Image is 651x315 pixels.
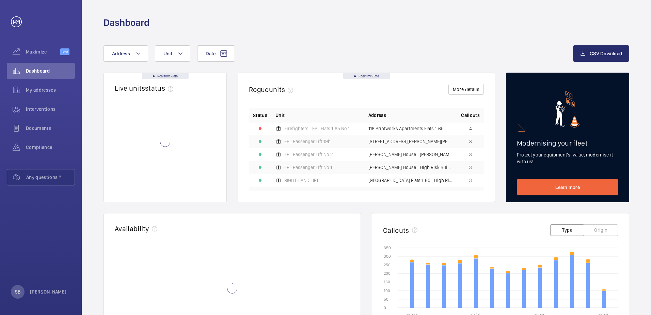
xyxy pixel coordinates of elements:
[206,51,216,56] span: Date
[590,51,622,56] span: CSV Download
[284,165,332,170] span: EPL Passenger Lift No 1
[115,84,176,92] h2: Live units
[104,16,149,29] h1: Dashboard
[249,85,296,94] h2: Rogue
[469,139,472,144] span: 3
[384,254,391,259] text: 300
[384,280,390,284] text: 150
[104,45,148,62] button: Address
[384,271,391,276] text: 200
[269,85,296,94] span: units
[197,45,235,62] button: Date
[275,112,285,119] span: Unit
[15,288,20,295] p: SB
[517,151,618,165] p: Protect your equipment's value, modernise it with us!
[384,297,388,302] text: 50
[368,139,453,144] span: [STREET_ADDRESS][PERSON_NAME][PERSON_NAME]
[343,73,390,79] div: Real time data
[384,305,386,310] text: 0
[155,45,190,62] button: Unit
[26,125,75,132] span: Documents
[368,178,453,183] span: [GEOGRAPHIC_DATA] Flats 1-65 - High Risk Building - [GEOGRAPHIC_DATA] 1-65
[368,126,453,131] span: 116 Printworks Apartments Flats 1-65 - High Risk Building - 116 Printworks Apartments Flats 1-65
[115,224,149,233] h2: Availability
[517,139,618,147] h2: Modernising your fleet
[284,126,350,131] span: Firefighters - EPL Flats 1-65 No 1
[163,51,172,56] span: Unit
[60,48,69,55] span: Beta
[383,226,409,235] h2: Callouts
[112,51,130,56] span: Address
[461,112,480,119] span: Callouts
[30,288,67,295] p: [PERSON_NAME]
[469,152,472,157] span: 3
[555,91,580,128] img: marketing-card.svg
[469,165,472,170] span: 3
[573,45,629,62] button: CSV Download
[384,288,390,293] text: 100
[284,178,319,183] span: RIGHT HAND LIFT
[26,87,75,93] span: My addresses
[26,174,75,181] span: Any questions ?
[469,126,472,131] span: 4
[26,144,75,151] span: Compliance
[368,152,453,157] span: [PERSON_NAME] House - [PERSON_NAME][GEOGRAPHIC_DATA]
[368,112,386,119] span: Address
[384,262,391,267] text: 250
[26,67,75,74] span: Dashboard
[26,106,75,112] span: Interventions
[145,84,176,92] span: status
[26,48,60,55] span: Maximize
[284,152,333,157] span: EPL Passenger Lift No 2
[469,178,472,183] span: 3
[284,139,331,144] span: EPL Passenger Lift 19b
[448,84,484,95] button: More details
[550,224,584,236] button: Type
[384,245,391,250] text: 350
[253,112,267,119] p: Status
[584,224,618,236] button: Origin
[368,165,453,170] span: [PERSON_NAME] House - High Risk Building - [PERSON_NAME][GEOGRAPHIC_DATA]
[517,179,618,195] a: Learn more
[142,73,189,79] div: Real time data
